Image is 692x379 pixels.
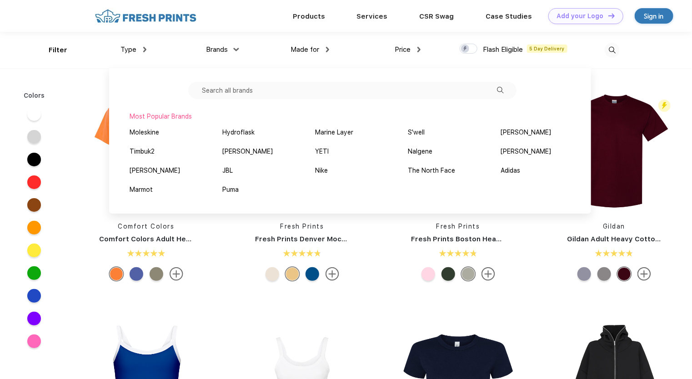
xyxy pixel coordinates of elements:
img: desktop_search.svg [605,43,620,58]
div: Filter [49,45,67,55]
div: Burnt Orange [110,267,123,281]
img: dropdown.png [143,47,146,52]
a: Gildan Adult Heavy Cotton T-Shirt [567,235,686,243]
div: Nike [315,166,328,175]
div: JBL [222,166,233,175]
div: Maroon [617,267,631,281]
span: Made for [291,45,319,54]
div: Royal Blue [306,267,319,281]
div: Buttermilk [266,267,279,281]
a: Comfort Colors [118,223,175,230]
a: Comfort Colors Adult Heavyweight T-Shirt [100,235,248,243]
div: [PERSON_NAME] [222,147,273,156]
div: Forest Green [441,267,455,281]
div: Sandstone [150,267,163,281]
span: Brands [206,45,228,54]
img: func=resize&h=266 [554,92,675,213]
a: Gildan [603,223,625,230]
div: Puma [222,185,239,194]
div: Timbuk2 [130,147,155,156]
img: more.svg [170,267,183,281]
div: Heathered Grey [461,267,475,281]
div: Hydroflask [222,128,255,137]
div: Most Popular Brands [130,112,571,121]
img: more.svg [481,267,495,281]
img: flash_active_toggle.svg [658,100,671,112]
span: Flash Eligible [483,45,523,54]
div: Nalgene [408,147,432,156]
a: Products [293,12,325,20]
div: Marine Layer [315,128,353,137]
img: more.svg [637,267,651,281]
div: Bahama Yellow [286,267,299,281]
span: 5 Day Delivery [527,45,567,53]
div: [PERSON_NAME] [501,128,551,137]
img: filter_dropdown_search.svg [497,87,504,94]
div: Colors [17,91,52,100]
span: Type [120,45,136,54]
a: Fresh Prints Boston Heavyweight Hoodie [411,235,555,243]
div: Pink [421,267,435,281]
div: The North Face [408,166,455,175]
div: Adidas [501,166,520,175]
img: dropdown.png [234,48,239,51]
div: S'well [408,128,425,137]
img: DT [608,13,615,18]
a: Fresh Prints [436,223,480,230]
div: [PERSON_NAME] [501,147,551,156]
a: Fresh Prints [281,223,324,230]
div: Add your Logo [557,12,604,20]
img: fo%20logo%202.webp [92,8,199,24]
img: dropdown.png [417,47,421,52]
img: func=resize&h=266 [86,92,207,213]
div: Periwinkle [130,267,143,281]
span: Price [395,45,411,54]
img: more.svg [326,267,339,281]
img: dropdown.png [326,47,329,52]
a: Fresh Prints Denver Mock Neck Heavyweight Sweatshirt [256,235,453,243]
div: Gravel [597,267,611,281]
div: [PERSON_NAME] [130,166,180,175]
div: Sign in [644,11,664,21]
div: YETI [315,147,329,156]
div: Moleskine [130,128,159,137]
a: Sign in [635,8,673,24]
div: Marmot [130,185,153,194]
div: Sport Grey [577,267,591,281]
input: Search all brands [188,82,516,99]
